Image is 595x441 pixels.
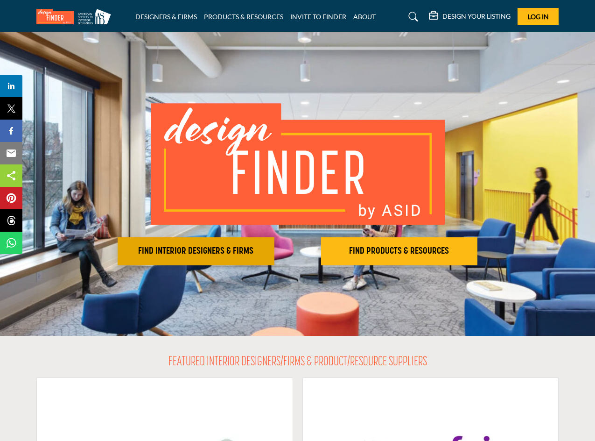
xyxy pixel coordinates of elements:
[353,13,376,21] a: ABOUT
[120,246,272,257] h2: FIND INTERIOR DESIGNERS & FIRMS
[36,9,116,24] img: Site Logo
[429,11,511,22] div: DESIGN YOUR LISTING
[324,246,475,257] h2: FIND PRODUCTS & RESOURCES
[151,103,445,225] img: image
[204,13,283,21] a: PRODUCTS & RESOURCES
[168,355,427,370] h2: FEATURED INTERIOR DESIGNERS/FIRMS & PRODUCT/RESOURCE SUPPLIERS
[399,9,424,24] a: Search
[518,8,559,25] button: Log In
[321,237,478,265] button: FIND PRODUCTS & RESOURCES
[528,13,549,21] span: Log In
[290,13,346,21] a: INVITE TO FINDER
[442,12,511,21] h5: DESIGN YOUR LISTING
[135,13,197,21] a: DESIGNERS & FIRMS
[118,237,274,265] button: FIND INTERIOR DESIGNERS & FIRMS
